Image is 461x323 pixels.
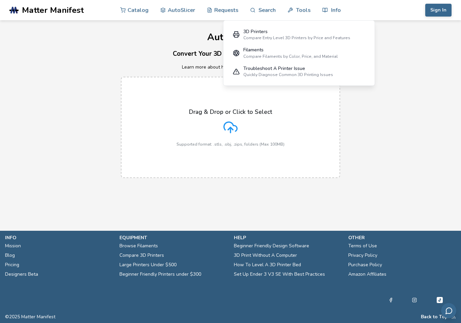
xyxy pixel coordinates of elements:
p: info [5,234,113,241]
div: Compare Entry Level 3D Printers by Price and Features [243,35,350,40]
span: © 2025 Matter Manifest [5,314,55,320]
a: Mission [5,241,21,251]
a: Troubleshoot A Printer IssueQuickly Diagnose Common 3D Printing Issues [228,62,370,81]
a: 3D Print Without A Computer [234,251,297,260]
a: How To Level A 3D Printer Bed [234,260,301,270]
a: Set Up Ender 3 V3 SE With Best Practices [234,270,325,279]
p: Supported format: .stls, .obj, .zips, folders (Max 100MB) [177,142,284,147]
a: Blog [5,251,15,260]
a: Large Printers Under $500 [119,260,177,270]
a: Facebook [388,296,393,304]
div: Quickly Diagnose Common 3D Printing Issues [243,72,333,77]
button: Back to Top [421,314,448,320]
a: Designers Beta [5,270,38,279]
div: Compare Filaments by Color, Price, and Material [243,54,338,59]
a: Purchase Policy [348,260,382,270]
a: Compare 3D Printers [119,251,164,260]
div: Filaments [243,47,338,53]
a: Beginner Friendly Printers under $300 [119,270,201,279]
button: Sign In [425,4,452,17]
p: Drag & Drop or Click to Select [189,108,272,115]
a: Beginner Friendly Design Software [234,241,309,251]
a: RSS Feed [451,314,456,320]
p: equipment [119,234,227,241]
a: Amazon Affiliates [348,270,386,279]
a: Instagram [412,296,417,304]
a: Terms of Use [348,241,377,251]
a: Tiktok [436,296,444,304]
div: Troubleshoot A Printer Issue [243,66,333,71]
a: Pricing [5,260,19,270]
a: 3D PrintersCompare Entry Level 3D Printers by Price and Features [228,25,370,44]
a: Browse Filaments [119,241,158,251]
span: Matter Manifest [22,5,84,15]
p: other [348,234,456,241]
a: FilamentsCompare Filaments by Color, Price, and Material [228,44,370,63]
button: Send feedback via email [441,303,456,318]
div: 3D Printers [243,29,350,34]
a: Privacy Policy [348,251,377,260]
p: help [234,234,342,241]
